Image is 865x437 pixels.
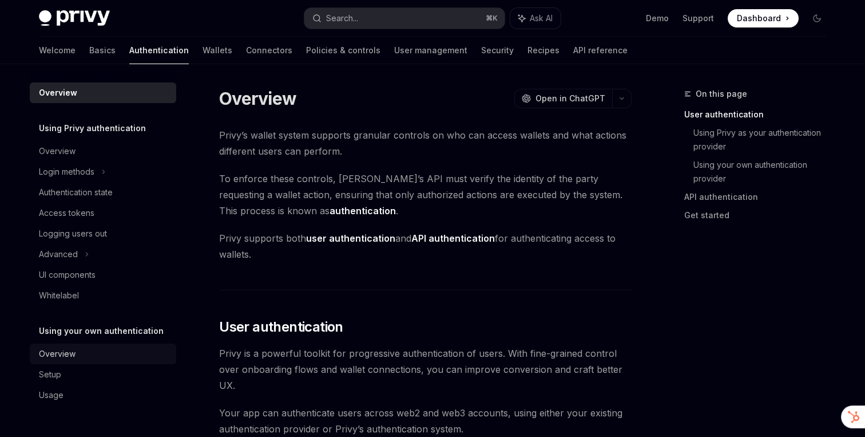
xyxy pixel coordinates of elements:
button: Ask AI [510,8,561,29]
div: UI components [39,268,96,282]
a: Support [683,13,714,24]
strong: authentication [330,205,396,216]
span: Privy’s wallet system supports granular controls on who can access wallets and what actions diffe... [219,127,632,159]
a: Get started [684,206,835,225]
a: User authentication [684,105,835,124]
a: Wallets [203,37,232,64]
a: Whitelabel [30,285,176,306]
button: Open in ChatGPT [514,89,612,108]
a: Using your own authentication provider [693,156,835,188]
div: Overview [39,144,76,158]
div: Overview [39,347,76,361]
a: Authentication [129,37,189,64]
a: Setup [30,364,176,385]
a: API authentication [684,188,835,206]
a: Recipes [527,37,560,64]
a: Demo [646,13,669,24]
h5: Using your own authentication [39,324,164,338]
div: Access tokens [39,206,94,220]
a: Using Privy as your authentication provider [693,124,835,156]
strong: user authentication [306,233,395,244]
span: User authentication [219,318,343,336]
a: Logging users out [30,223,176,244]
span: Open in ChatGPT [535,93,605,104]
button: Search...⌘K [304,8,505,29]
a: Usage [30,385,176,405]
a: Dashboard [728,9,799,27]
span: ⌘ K [486,14,498,23]
div: Usage [39,388,64,402]
a: Access tokens [30,203,176,223]
a: Welcome [39,37,76,64]
div: Setup [39,368,61,381]
div: Overview [39,86,77,100]
a: Basics [89,37,116,64]
span: Privy supports both and for authenticating access to wallets. [219,230,632,262]
span: Privy is a powerful toolkit for progressive authentication of users. With fine-grained control ov... [219,345,632,393]
a: User management [394,37,467,64]
button: Toggle dark mode [808,9,826,27]
span: Your app can authenticate users across web2 and web3 accounts, using either your existing authent... [219,405,632,437]
div: Whitelabel [39,289,79,302]
a: UI components [30,265,176,285]
span: To enforce these controls, [PERSON_NAME]’s API must verify the identity of the party requesting a... [219,171,632,219]
a: API reference [573,37,628,64]
div: Logging users out [39,227,107,241]
h5: Using Privy authentication [39,121,146,135]
div: Search... [326,11,358,25]
div: Advanced [39,247,78,261]
a: Authentication state [30,182,176,203]
strong: API authentication [411,233,495,244]
span: On this page [696,87,747,101]
span: Dashboard [737,13,781,24]
a: Connectors [246,37,292,64]
a: Security [481,37,514,64]
span: Ask AI [530,13,553,24]
a: Overview [30,344,176,364]
div: Login methods [39,165,94,179]
h1: Overview [219,88,296,109]
div: Authentication state [39,186,113,199]
img: dark logo [39,10,110,26]
a: Overview [30,82,176,103]
a: Policies & controls [306,37,380,64]
a: Overview [30,141,176,162]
